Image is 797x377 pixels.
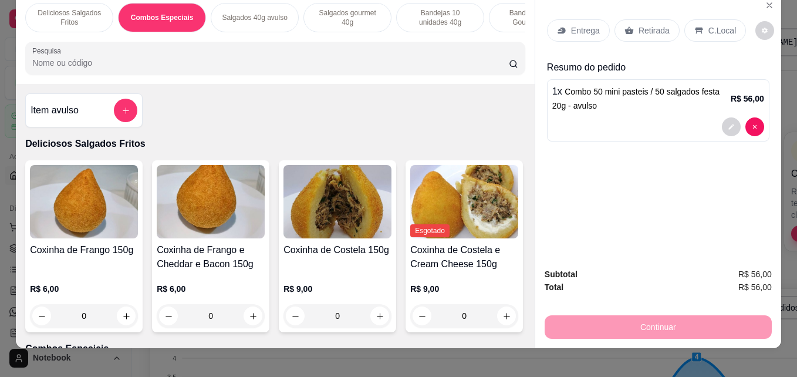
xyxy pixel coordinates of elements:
span: Combo 50 mini pasteis / 50 salgados festa 20g - avulso [552,87,720,110]
p: Bandeja 10 un. Gourmet 40g [499,8,567,27]
h4: Item avulso [31,103,79,117]
p: Bandejas 10 unidades 40g [406,8,474,27]
input: Pesquisa [32,57,509,69]
p: Combos Especiais [131,13,194,22]
span: Esgotado [410,224,450,237]
button: increase-product-quantity [244,307,262,325]
button: increase-product-quantity [497,307,516,325]
h4: Coxinha de Costela 150g [283,243,391,257]
img: product-image [283,165,391,238]
span: R$ 56,00 [738,268,772,281]
button: add-separate-item [114,99,137,122]
img: product-image [410,165,518,238]
h4: Coxinha de Costela e Cream Cheese 150g [410,243,518,271]
p: Entrega [571,25,600,36]
button: decrease-product-quantity [286,307,305,325]
p: Deliciosos Salgados Fritos [25,137,525,151]
p: R$ 9,00 [283,283,391,295]
p: Resumo do pedido [547,60,769,75]
p: Salgados gourmet 40g [313,8,381,27]
h4: Coxinha de Frango 150g [30,243,138,257]
button: increase-product-quantity [370,307,389,325]
p: Combos Especiais [25,342,525,356]
strong: Total [545,282,563,292]
img: product-image [30,165,138,238]
p: Salgados 40g avulso [222,13,287,22]
p: C.Local [708,25,736,36]
button: decrease-product-quantity [722,117,741,136]
p: R$ 9,00 [410,283,518,295]
button: increase-product-quantity [117,307,136,325]
button: decrease-product-quantity [159,307,178,325]
button: decrease-product-quantity [413,307,431,325]
img: product-image [157,165,265,238]
strong: Subtotal [545,270,578,279]
button: decrease-product-quantity [32,307,51,325]
label: Pesquisa [32,46,65,56]
h4: Coxinha de Frango e Cheddar e Bacon 150g [157,243,265,271]
button: decrease-product-quantity [755,21,774,40]
button: decrease-product-quantity [745,117,764,136]
p: R$ 6,00 [157,283,265,295]
p: R$ 6,00 [30,283,138,295]
span: R$ 56,00 [738,281,772,294]
p: Deliciosos Salgados Fritos [35,8,103,27]
p: R$ 56,00 [731,93,764,105]
p: Retirada [639,25,670,36]
p: 1 x [552,85,731,113]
